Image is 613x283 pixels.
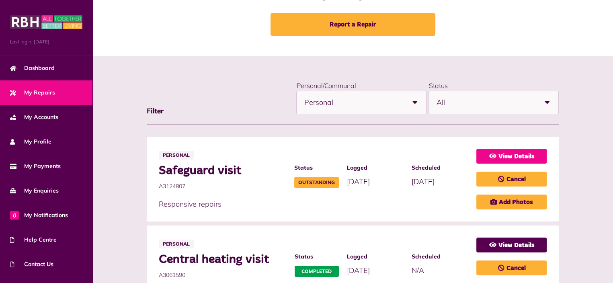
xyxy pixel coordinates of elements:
span: Contact Us [10,260,53,269]
span: Last login: [DATE] [10,38,82,45]
span: A3124807 [159,182,287,191]
span: Central heating visit [159,252,287,267]
span: [DATE] [347,177,370,186]
span: Status [295,252,339,261]
span: [DATE] [347,266,370,275]
span: Personal [159,151,194,160]
span: Scheduled [412,252,468,261]
a: View Details [476,238,547,252]
a: Add Photos [476,195,547,209]
span: My Notifications [10,211,68,219]
span: A3061590 [159,271,287,279]
span: Dashboard [10,64,55,72]
span: Outstanding [294,177,339,188]
span: Logged [347,252,404,261]
span: [DATE] [412,177,435,186]
span: My Enquiries [10,187,59,195]
a: Cancel [476,172,547,187]
p: Responsive repairs [159,199,469,209]
span: 0 [10,211,19,219]
span: Logged [347,164,404,172]
span: N/A [412,266,424,275]
span: Status [294,164,339,172]
span: My Payments [10,162,61,170]
label: Status [428,82,447,90]
span: Help Centre [10,236,57,244]
span: Personal [159,240,194,248]
span: My Profile [10,137,51,146]
span: Filter [147,108,164,115]
a: Cancel [476,260,547,275]
span: Safeguard visit [159,164,287,178]
span: Personal [304,91,404,114]
label: Personal/Communal [296,82,356,90]
span: My Repairs [10,88,55,97]
span: Completed [295,266,339,277]
a: Report a Repair [271,13,435,36]
span: Scheduled [412,164,468,172]
img: MyRBH [10,14,82,30]
span: All [436,91,536,114]
a: View Details [476,149,547,164]
span: My Accounts [10,113,58,121]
